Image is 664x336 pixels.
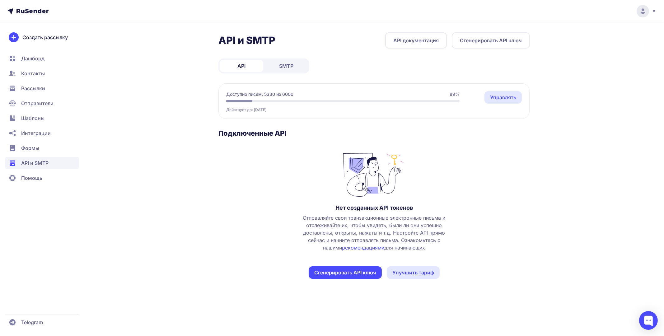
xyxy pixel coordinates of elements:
span: Формы [21,144,39,152]
span: API и SMTP [21,159,49,167]
span: Создать рассылку [22,34,68,41]
a: Telegram [5,316,79,329]
button: Сгенерировать API ключ [452,32,530,49]
span: Помощь [21,174,42,182]
span: Telegram [21,319,43,326]
span: Рассылки [21,85,45,92]
span: SMTP [279,62,293,70]
img: no_photo [343,150,405,197]
span: Шаблоны [21,114,44,122]
span: Контакты [21,70,45,77]
a: API [220,60,263,72]
button: Сгенерировать API ключ [309,266,382,279]
span: Отправители [21,100,54,107]
span: API [237,62,245,70]
a: рекомендациями [342,245,385,251]
span: Доступно писем: 5330 из 6000 [226,91,293,97]
a: API документация [385,32,447,49]
span: 89% [450,91,460,97]
a: Улучшить тариф [387,266,440,279]
h3: Нет созданных API токенов [335,204,413,212]
a: SMTP [264,60,308,72]
span: Действует до: [DATE] [226,107,266,112]
span: Дашборд [21,55,44,62]
span: Интеграции [21,129,51,137]
h3: Подключенные API [218,129,530,138]
h2: API и SMTP [218,34,275,47]
a: Управлять [484,91,522,104]
span: Отправляйте свои транзакционные электронные письма и отслеживайте их, чтобы увидеть, были ли они ... [297,214,451,251]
